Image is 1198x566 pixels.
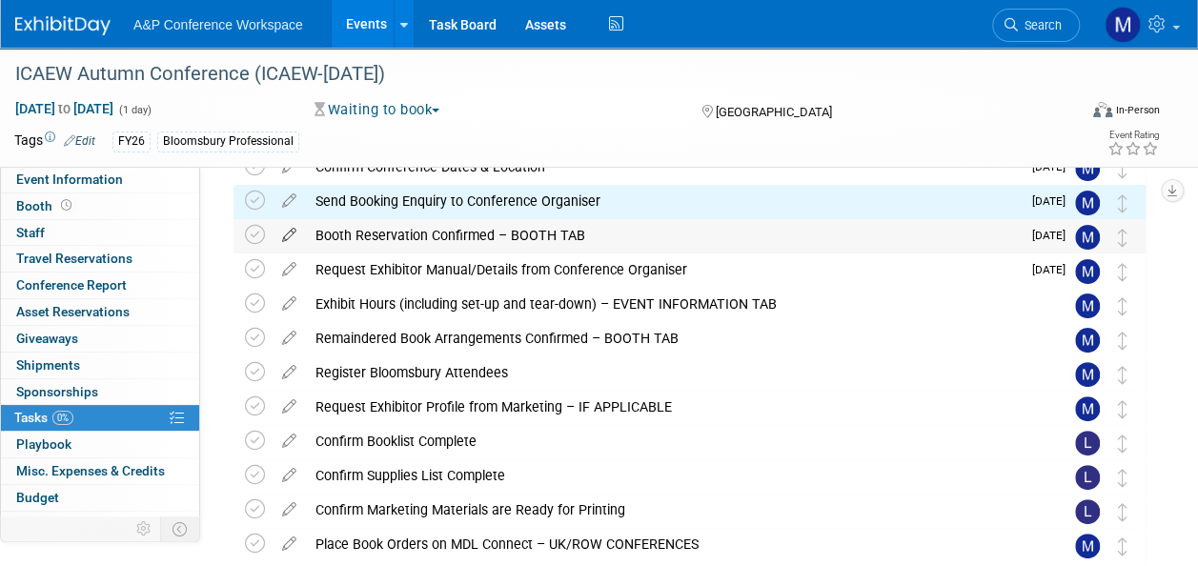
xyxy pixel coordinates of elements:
[14,131,95,152] td: Tags
[1118,297,1127,315] i: Move task
[1118,229,1127,247] i: Move task
[1,353,199,378] a: Shipments
[157,131,299,152] div: Bloomsbury Professional
[1118,160,1127,178] i: Move task
[1118,469,1127,487] i: Move task
[306,425,1037,457] div: Confirm Booklist Complete
[1032,194,1075,208] span: [DATE]
[306,391,1037,423] div: Request Exhibitor Profile from Marketing – IF APPLICABLE
[273,467,306,484] a: edit
[16,463,165,478] span: Misc. Expenses & Credits
[112,131,151,152] div: FY26
[1118,400,1127,418] i: Move task
[1,405,199,431] a: Tasks0%
[64,134,95,148] a: Edit
[1032,229,1075,242] span: [DATE]
[273,536,306,553] a: edit
[273,364,306,381] a: edit
[14,410,73,425] span: Tasks
[1118,332,1127,350] i: Move task
[1075,259,1100,284] img: Matt Hambridge
[16,251,132,266] span: Travel Reservations
[306,494,1037,526] div: Confirm Marketing Materials are Ready for Printing
[1075,396,1100,421] img: Matt Hambridge
[16,277,127,293] span: Conference Report
[1075,431,1100,455] img: Louise Morgan
[1,299,199,325] a: Asset Reservations
[57,198,75,212] span: Booth not reserved yet
[273,295,306,313] a: edit
[306,459,1037,492] div: Confirm Supplies List Complete
[306,185,1021,217] div: Send Booking Enquiry to Conference Organiser
[161,516,200,541] td: Toggle Event Tabs
[1075,191,1100,215] img: Matt Hambridge
[1,273,199,298] a: Conference Report
[273,433,306,450] a: edit
[1,512,199,537] a: ROI, Objectives & ROO
[273,501,306,518] a: edit
[992,9,1080,42] a: Search
[1,246,199,272] a: Travel Reservations
[1107,131,1159,140] div: Event Rating
[1,432,199,457] a: Playbook
[1,167,199,192] a: Event Information
[308,100,447,120] button: Waiting to book
[55,101,73,116] span: to
[16,304,130,319] span: Asset Reservations
[306,219,1021,252] div: Booth Reservation Confirmed – BOOTH TAB
[273,330,306,347] a: edit
[16,436,71,452] span: Playbook
[1075,156,1100,181] img: Matt Hambridge
[128,516,161,541] td: Personalize Event Tab Strip
[306,253,1021,286] div: Request Exhibitor Manual/Details from Conference Organiser
[15,16,111,35] img: ExhibitDay
[273,261,306,278] a: edit
[1,220,199,246] a: Staff
[1,485,199,511] a: Budget
[993,99,1160,128] div: Event Format
[133,17,303,32] span: A&P Conference Workspace
[16,331,78,346] span: Giveaways
[1075,499,1100,524] img: Louise Morgan
[306,322,1037,354] div: Remaindered Book Arrangements Confirmed – BOOTH TAB
[16,384,98,399] span: Sponsorships
[14,100,114,117] span: [DATE] [DATE]
[1105,7,1141,43] img: Matt Hambridge
[1,458,199,484] a: Misc. Expenses & Credits
[1032,263,1075,276] span: [DATE]
[1075,328,1100,353] img: Matt Hambridge
[716,105,832,119] span: [GEOGRAPHIC_DATA]
[16,172,123,187] span: Event Information
[1118,263,1127,281] i: Move task
[1075,534,1100,558] img: Matt Hambridge
[1118,537,1127,556] i: Move task
[1075,225,1100,250] img: Matt Hambridge
[1,326,199,352] a: Giveaways
[52,411,73,425] span: 0%
[16,516,144,532] span: ROI, Objectives & ROO
[273,398,306,415] a: edit
[273,227,306,244] a: edit
[16,225,45,240] span: Staff
[1093,102,1112,117] img: Format-Inperson.png
[1,193,199,219] a: Booth
[1118,366,1127,384] i: Move task
[16,198,75,213] span: Booth
[1018,18,1062,32] span: Search
[306,288,1037,320] div: Exhibit Hours (including set-up and tear-down) – EVENT INFORMATION TAB
[306,356,1037,389] div: Register Bloomsbury Attendees
[16,490,59,505] span: Budget
[1115,103,1160,117] div: In-Person
[1118,503,1127,521] i: Move task
[1118,194,1127,212] i: Move task
[117,104,152,116] span: (1 day)
[306,528,1037,560] div: Place Book Orders on MDL Connect – UK/ROW CONFERENCES
[1118,435,1127,453] i: Move task
[1075,293,1100,318] img: Matt Hambridge
[1075,362,1100,387] img: Matt Hambridge
[9,57,1062,91] div: ICAEW Autumn Conference (ICAEW-[DATE])
[1075,465,1100,490] img: Louise Morgan
[1,379,199,405] a: Sponsorships
[16,357,80,373] span: Shipments
[273,192,306,210] a: edit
